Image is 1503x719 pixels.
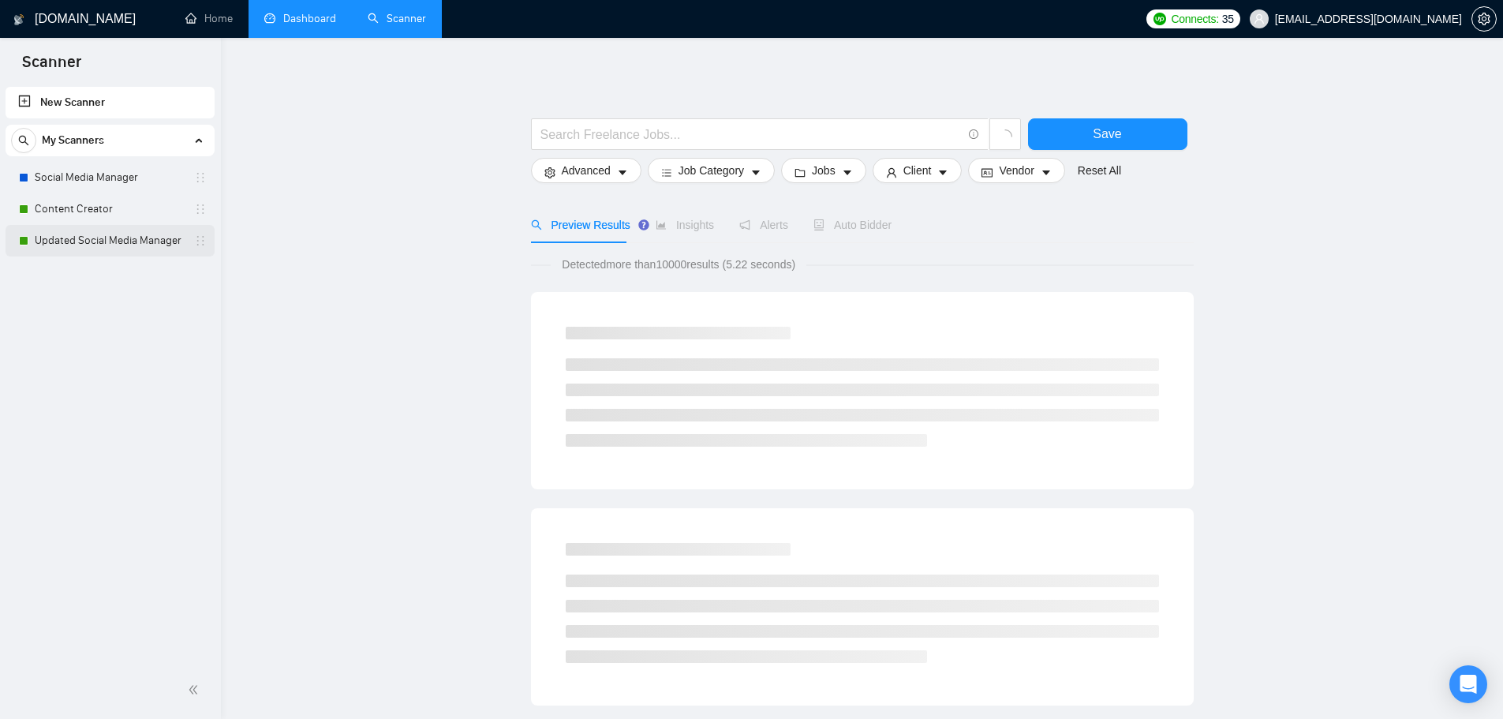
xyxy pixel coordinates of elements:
span: caret-down [617,167,628,178]
span: caret-down [1041,167,1052,178]
span: search [531,219,542,230]
span: area-chart [656,219,667,230]
a: homeHome [185,12,233,25]
span: loading [998,129,1012,144]
a: Reset All [1078,162,1121,179]
span: holder [194,171,207,184]
span: double-left [188,682,204,698]
span: Advanced [562,162,611,179]
span: user [1254,13,1265,24]
span: holder [194,234,207,247]
span: notification [739,219,750,230]
button: barsJob Categorycaret-down [648,158,775,183]
span: holder [194,203,207,215]
span: robot [813,219,824,230]
img: logo [13,7,24,32]
a: setting [1471,13,1497,25]
a: Content Creator [35,193,185,225]
span: Job Category [679,162,744,179]
span: info-circle [969,129,979,140]
span: setting [1472,13,1496,25]
input: Search Freelance Jobs... [540,125,962,144]
span: user [886,167,897,178]
a: dashboardDashboard [264,12,336,25]
span: Jobs [812,162,836,179]
button: userClientcaret-down [873,158,963,183]
button: Save [1028,118,1187,150]
span: bars [661,167,672,178]
span: caret-down [937,167,948,178]
span: caret-down [842,167,853,178]
span: Vendor [999,162,1034,179]
img: upwork-logo.png [1153,13,1166,25]
span: Insights [656,219,714,231]
span: Connects: [1171,10,1218,28]
span: idcard [981,167,993,178]
span: Save [1093,124,1121,144]
a: New Scanner [18,87,202,118]
button: setting [1471,6,1497,32]
span: 35 [1222,10,1234,28]
span: Auto Bidder [813,219,892,231]
span: Scanner [9,51,94,84]
span: Client [903,162,932,179]
span: setting [544,167,555,178]
a: Updated Social Media Manager [35,225,185,257]
button: search [11,128,36,153]
button: settingAdvancedcaret-down [531,158,641,183]
span: Detected more than 10000 results (5.22 seconds) [551,256,806,273]
span: folder [794,167,806,178]
li: New Scanner [6,87,215,118]
button: folderJobscaret-down [781,158,866,183]
span: Alerts [739,219,788,231]
a: searchScanner [368,12,426,25]
a: Social Media Manager [35,162,185,193]
div: Open Intercom Messenger [1449,665,1487,703]
li: My Scanners [6,125,215,257]
button: idcardVendorcaret-down [968,158,1064,183]
span: Preview Results [531,219,630,231]
span: search [12,135,36,146]
div: Tooltip anchor [637,218,651,232]
span: caret-down [750,167,761,178]
span: My Scanners [42,125,104,156]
